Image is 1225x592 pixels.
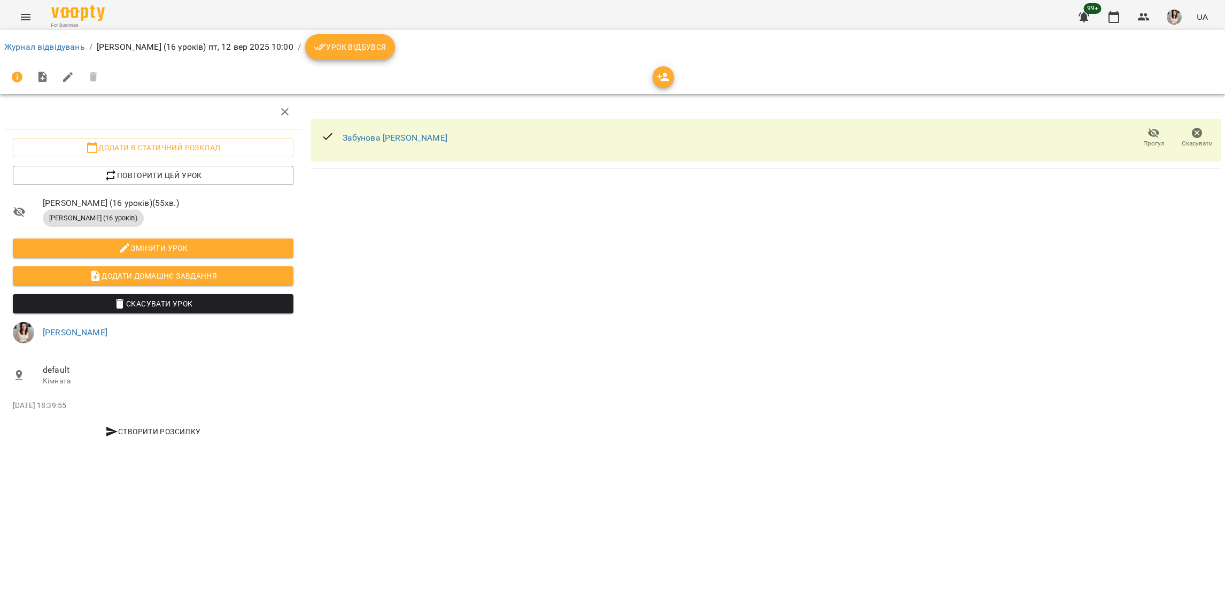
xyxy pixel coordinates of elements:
span: Додати в статичний розклад [21,141,285,154]
span: default [43,364,293,376]
a: Забунова [PERSON_NAME] [343,133,447,143]
img: 2a7e41675b8cddfc6659cbc34865a559.png [13,322,34,343]
span: Змінити урок [21,242,285,255]
span: UA [1197,11,1208,22]
span: [PERSON_NAME] (16 уроків) [43,213,144,223]
a: Журнал відвідувань [4,42,85,52]
button: Прогул [1132,123,1175,153]
span: Створити розсилку [17,425,289,438]
span: 99+ [1084,3,1102,14]
p: [PERSON_NAME] (16 уроків) пт, 12 вер 2025 10:00 [97,41,293,53]
li: / [298,41,301,53]
button: Додати домашнє завдання [13,266,293,286]
span: Урок відбувся [314,41,386,53]
span: Скасувати Урок [21,297,285,310]
button: Додати в статичний розклад [13,138,293,157]
p: [DATE] 18:39:55 [13,401,293,411]
button: Повторити цей урок [13,166,293,185]
button: Урок відбувся [305,34,395,60]
button: Menu [13,4,38,30]
span: [PERSON_NAME] (16 уроків) ( 55 хв. ) [43,197,293,210]
span: Прогул [1143,139,1165,148]
button: Скасувати [1175,123,1219,153]
span: Повторити цей урок [21,169,285,182]
button: Створити розсилку [13,422,293,441]
button: UA [1192,7,1212,27]
button: Скасувати Урок [13,294,293,313]
p: Кімната [43,376,293,387]
span: For Business [51,22,105,29]
nav: breadcrumb [4,34,1221,60]
button: Змінити урок [13,239,293,258]
span: Додати домашнє завдання [21,270,285,282]
span: Скасувати [1182,139,1213,148]
a: [PERSON_NAME] [43,327,107,337]
img: Voopty Logo [51,5,105,21]
img: 2a7e41675b8cddfc6659cbc34865a559.png [1167,10,1182,25]
li: / [89,41,92,53]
